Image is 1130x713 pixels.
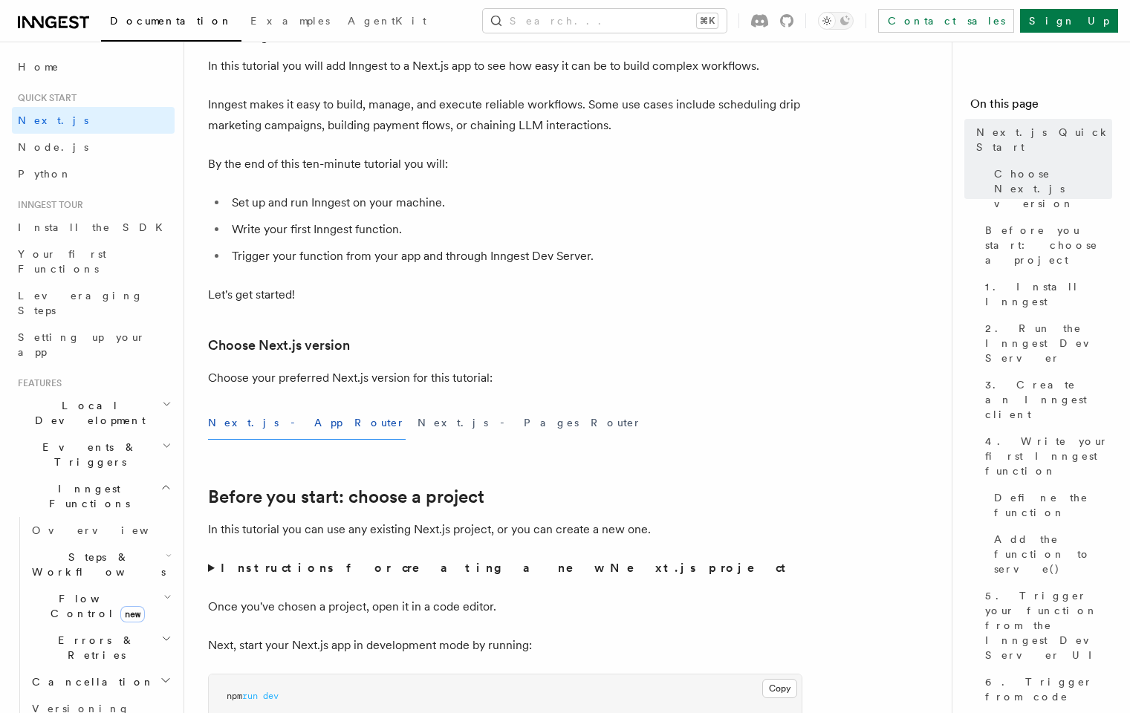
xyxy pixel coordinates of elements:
[241,4,339,40] a: Examples
[208,486,484,507] a: Before you start: choose a project
[985,434,1112,478] span: 4. Write your first Inngest function
[697,13,718,28] kbd: ⌘K
[12,440,162,469] span: Events & Triggers
[18,59,59,74] span: Home
[994,532,1112,576] span: Add the function to serve()
[26,627,175,668] button: Errors & Retries
[120,606,145,622] span: new
[227,219,802,240] li: Write your first Inngest function.
[12,434,175,475] button: Events & Triggers
[12,398,162,428] span: Local Development
[348,15,426,27] span: AgentKit
[32,524,185,536] span: Overview
[242,691,258,701] span: run
[988,484,1112,526] a: Define the function
[208,94,802,136] p: Inngest makes it easy to build, manage, and execute reliable workflows. Some use cases include sc...
[227,192,802,213] li: Set up and run Inngest on your machine.
[26,517,175,544] a: Overview
[979,668,1112,710] a: 6. Trigger from code
[985,321,1112,365] span: 2. Run the Inngest Dev Server
[994,490,1112,520] span: Define the function
[12,282,175,324] a: Leveraging Steps
[976,125,1112,154] span: Next.js Quick Start
[26,585,175,627] button: Flow Controlnew
[18,141,88,153] span: Node.js
[208,368,802,388] p: Choose your preferred Next.js version for this tutorial:
[208,558,802,579] summary: Instructions for creating a new Next.js project
[12,92,77,104] span: Quick start
[12,160,175,187] a: Python
[979,273,1112,315] a: 1. Install Inngest
[12,199,83,211] span: Inngest tour
[208,335,350,356] a: Choose Next.js version
[221,561,792,575] strong: Instructions for creating a new Next.js project
[26,668,175,695] button: Cancellation
[12,392,175,434] button: Local Development
[985,223,1112,267] span: Before you start: choose a project
[18,168,72,180] span: Python
[18,114,88,126] span: Next.js
[970,95,1112,119] h4: On this page
[762,679,797,698] button: Copy
[985,588,1112,662] span: 5. Trigger your function from the Inngest Dev Server UI
[12,475,175,517] button: Inngest Functions
[18,248,106,275] span: Your first Functions
[263,691,279,701] span: dev
[101,4,241,42] a: Documentation
[979,217,1112,273] a: Before you start: choose a project
[208,596,802,617] p: Once you've chosen a project, open it in a code editor.
[979,582,1112,668] a: 5. Trigger your function from the Inngest Dev Server UI
[985,279,1112,309] span: 1. Install Inngest
[12,107,175,134] a: Next.js
[26,544,175,585] button: Steps & Workflows
[985,674,1112,704] span: 6. Trigger from code
[418,406,642,440] button: Next.js - Pages Router
[12,324,175,365] a: Setting up your app
[208,519,802,540] p: In this tutorial you can use any existing Next.js project, or you can create a new one.
[26,550,166,579] span: Steps & Workflows
[26,674,155,689] span: Cancellation
[12,481,160,511] span: Inngest Functions
[227,246,802,267] li: Trigger your function from your app and through Inngest Dev Server.
[208,406,406,440] button: Next.js - App Router
[18,290,143,316] span: Leveraging Steps
[339,4,435,40] a: AgentKit
[110,15,233,27] span: Documentation
[12,377,62,389] span: Features
[12,241,175,282] a: Your first Functions
[985,377,1112,422] span: 3. Create an Inngest client
[818,12,854,30] button: Toggle dark mode
[979,428,1112,484] a: 4. Write your first Inngest function
[26,633,161,662] span: Errors & Retries
[12,53,175,80] a: Home
[878,9,1014,33] a: Contact sales
[208,154,802,175] p: By the end of this ten-minute tutorial you will:
[1020,9,1118,33] a: Sign Up
[227,691,242,701] span: npm
[979,315,1112,371] a: 2. Run the Inngest Dev Server
[988,526,1112,582] a: Add the function to serve()
[979,371,1112,428] a: 3. Create an Inngest client
[988,160,1112,217] a: Choose Next.js version
[483,9,727,33] button: Search...⌘K
[18,331,146,358] span: Setting up your app
[26,591,163,621] span: Flow Control
[970,119,1112,160] a: Next.js Quick Start
[208,56,802,76] p: In this tutorial you will add Inngest to a Next.js app to see how easy it can be to build complex...
[208,284,802,305] p: Let's get started!
[18,221,172,233] span: Install the SDK
[994,166,1112,211] span: Choose Next.js version
[208,635,802,656] p: Next, start your Next.js app in development mode by running:
[250,15,330,27] span: Examples
[12,134,175,160] a: Node.js
[12,214,175,241] a: Install the SDK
